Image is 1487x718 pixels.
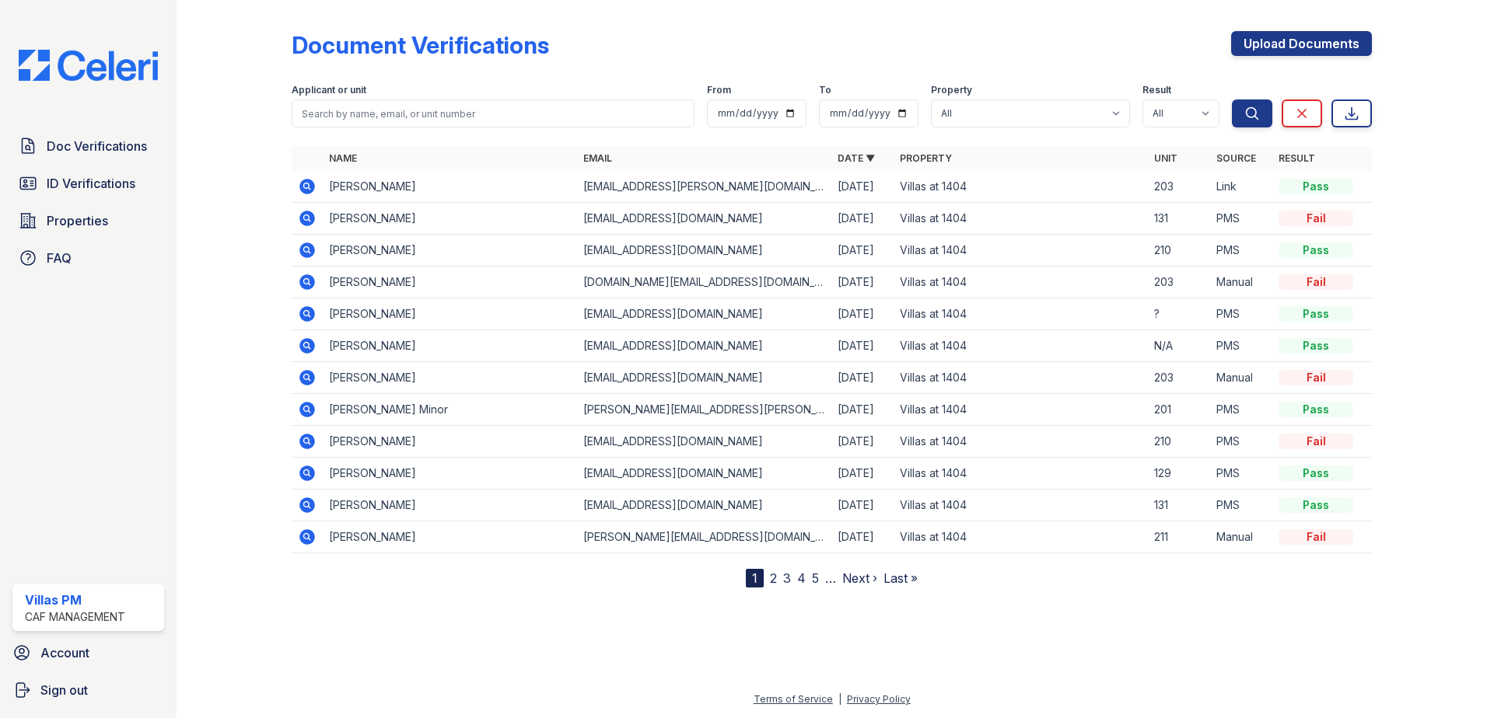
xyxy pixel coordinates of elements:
[1210,458,1272,490] td: PMS
[1279,152,1315,164] a: Result
[577,171,831,203] td: [EMAIL_ADDRESS][PERSON_NAME][DOMAIN_NAME]
[1279,434,1353,449] div: Fail
[831,490,894,521] td: [DATE]
[831,171,894,203] td: [DATE]
[6,674,170,706] button: Sign out
[323,362,577,394] td: [PERSON_NAME]
[831,235,894,267] td: [DATE]
[577,362,831,394] td: [EMAIL_ADDRESS][DOMAIN_NAME]
[1148,521,1210,553] td: 211
[1279,370,1353,385] div: Fail
[894,362,1148,394] td: Villas at 1404
[831,362,894,394] td: [DATE]
[323,267,577,298] td: [PERSON_NAME]
[323,426,577,458] td: [PERSON_NAME]
[1279,497,1353,513] div: Pass
[894,490,1148,521] td: Villas at 1404
[894,426,1148,458] td: Villas at 1404
[825,569,836,587] span: …
[894,298,1148,330] td: Villas at 1404
[1279,211,1353,226] div: Fail
[894,203,1148,235] td: Villas at 1404
[842,570,877,586] a: Next ›
[1148,490,1210,521] td: 131
[323,171,577,203] td: [PERSON_NAME]
[831,394,894,426] td: [DATE]
[831,426,894,458] td: [DATE]
[838,693,841,705] div: |
[770,570,777,586] a: 2
[12,168,164,199] a: ID Verifications
[323,330,577,362] td: [PERSON_NAME]
[323,458,577,490] td: [PERSON_NAME]
[1279,338,1353,354] div: Pass
[577,458,831,490] td: [EMAIL_ADDRESS][DOMAIN_NAME]
[323,298,577,330] td: [PERSON_NAME]
[894,521,1148,553] td: Villas at 1404
[783,570,791,586] a: 3
[812,570,819,586] a: 5
[754,693,833,705] a: Terms of Service
[894,458,1148,490] td: Villas at 1404
[1279,179,1353,194] div: Pass
[894,171,1148,203] td: Villas at 1404
[1210,330,1272,362] td: PMS
[931,84,972,96] label: Property
[1210,171,1272,203] td: Link
[1210,267,1272,298] td: Manual
[1148,235,1210,267] td: 210
[577,394,831,426] td: [PERSON_NAME][EMAIL_ADDRESS][PERSON_NAME][DOMAIN_NAME]
[577,330,831,362] td: [EMAIL_ADDRESS][DOMAIN_NAME]
[1279,402,1353,417] div: Pass
[1154,152,1177,164] a: Unit
[577,521,831,553] td: [PERSON_NAME][EMAIL_ADDRESS][DOMAIN_NAME]
[900,152,952,164] a: Property
[47,137,147,155] span: Doc Verifications
[1279,465,1353,481] div: Pass
[1279,242,1353,258] div: Pass
[1210,235,1272,267] td: PMS
[12,205,164,236] a: Properties
[819,84,831,96] label: To
[323,521,577,553] td: [PERSON_NAME]
[831,458,894,490] td: [DATE]
[577,235,831,267] td: [EMAIL_ADDRESS][DOMAIN_NAME]
[831,267,894,298] td: [DATE]
[1148,203,1210,235] td: 131
[847,693,911,705] a: Privacy Policy
[1148,330,1210,362] td: N/A
[329,152,357,164] a: Name
[577,426,831,458] td: [EMAIL_ADDRESS][DOMAIN_NAME]
[1210,298,1272,330] td: PMS
[6,50,170,81] img: CE_Logo_Blue-a8612792a0a2168367f1c8372b55b34899dd931a85d93a1a3d3e32e68fde9ad4.png
[1148,362,1210,394] td: 203
[894,267,1148,298] td: Villas at 1404
[831,521,894,553] td: [DATE]
[1231,31,1372,56] a: Upload Documents
[1210,521,1272,553] td: Manual
[746,569,764,587] div: 1
[894,235,1148,267] td: Villas at 1404
[1210,203,1272,235] td: PMS
[1142,84,1171,96] label: Result
[1216,152,1256,164] a: Source
[292,99,695,127] input: Search by name, email, or unit number
[1210,394,1272,426] td: PMS
[831,298,894,330] td: [DATE]
[1148,394,1210,426] td: 201
[47,249,72,267] span: FAQ
[577,267,831,298] td: [DOMAIN_NAME][EMAIL_ADDRESS][DOMAIN_NAME]
[1148,426,1210,458] td: 210
[47,211,108,230] span: Properties
[323,394,577,426] td: [PERSON_NAME] Minor
[583,152,612,164] a: Email
[323,235,577,267] td: [PERSON_NAME]
[797,570,806,586] a: 4
[1210,490,1272,521] td: PMS
[12,131,164,162] a: Doc Verifications
[323,490,577,521] td: [PERSON_NAME]
[894,330,1148,362] td: Villas at 1404
[577,490,831,521] td: [EMAIL_ADDRESS][DOMAIN_NAME]
[1210,426,1272,458] td: PMS
[1210,362,1272,394] td: Manual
